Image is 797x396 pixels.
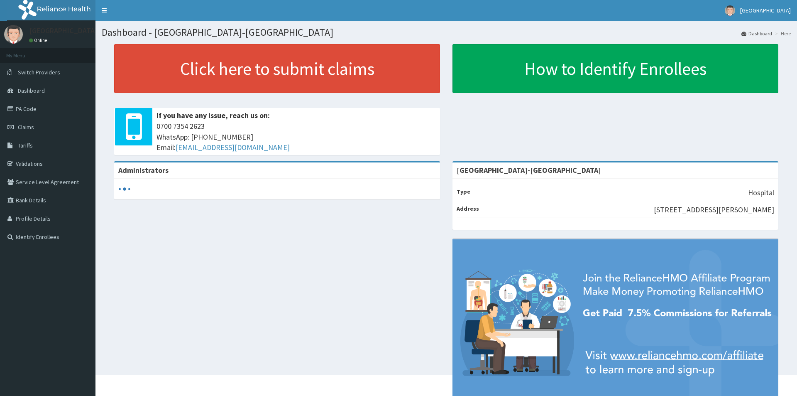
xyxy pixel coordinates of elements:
[29,27,98,34] p: [GEOGRAPHIC_DATA]
[4,25,23,44] img: User Image
[457,205,479,212] b: Address
[156,121,436,153] span: 0700 7354 2623 WhatsApp: [PHONE_NUMBER] Email:
[740,7,791,14] span: [GEOGRAPHIC_DATA]
[725,5,735,16] img: User Image
[114,44,440,93] a: Click here to submit claims
[457,165,601,175] strong: [GEOGRAPHIC_DATA]-[GEOGRAPHIC_DATA]
[18,69,60,76] span: Switch Providers
[654,204,774,215] p: [STREET_ADDRESS][PERSON_NAME]
[452,44,778,93] a: How to Identify Enrollees
[118,183,131,195] svg: audio-loading
[741,30,772,37] a: Dashboard
[176,143,290,152] a: [EMAIL_ADDRESS][DOMAIN_NAME]
[18,87,45,94] span: Dashboard
[156,111,270,120] b: If you have any issue, reach us on:
[118,165,169,175] b: Administrators
[773,30,791,37] li: Here
[457,188,470,195] b: Type
[102,27,791,38] h1: Dashboard - [GEOGRAPHIC_DATA]-[GEOGRAPHIC_DATA]
[748,187,774,198] p: Hospital
[29,37,49,43] a: Online
[18,142,33,149] span: Tariffs
[18,123,34,131] span: Claims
